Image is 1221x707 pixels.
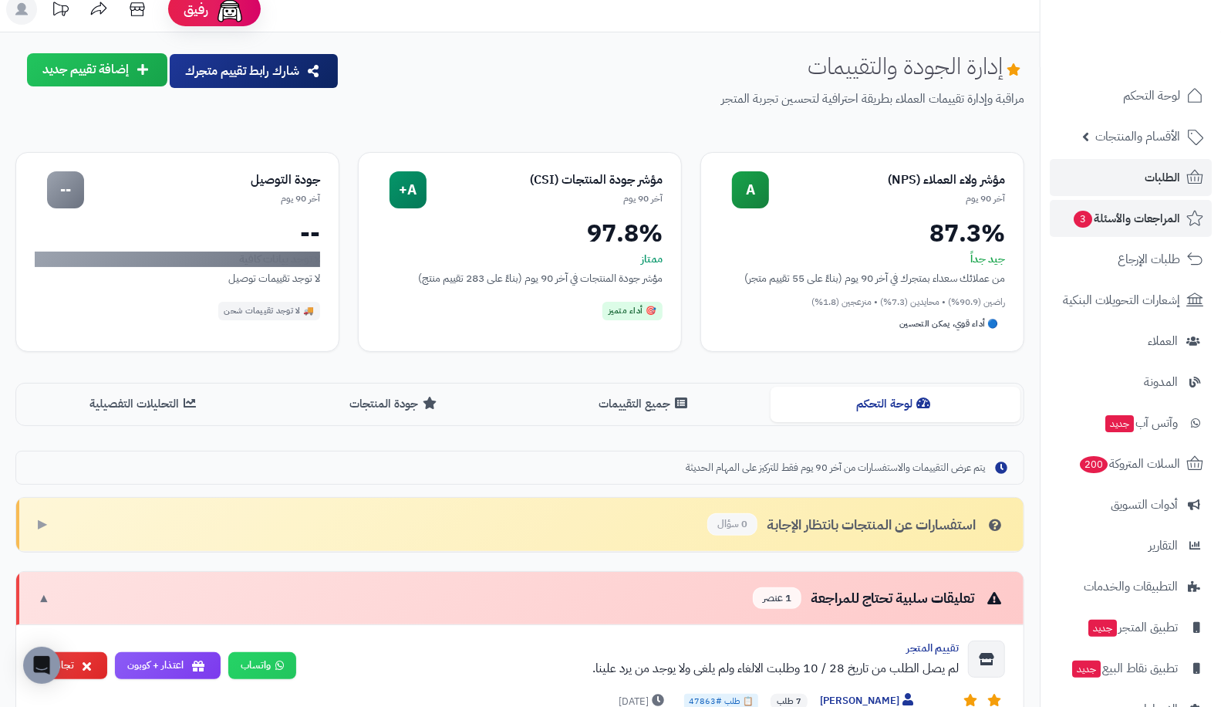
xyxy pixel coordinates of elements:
[377,270,663,286] div: مؤشر جودة المنتجات في آخر 90 يوم (بناءً على 283 تقييم منتج)
[228,652,296,679] a: واتساب
[808,53,1024,79] h1: إدارة الجودة والتقييمات
[218,302,321,320] div: 🚚 لا توجد تقييمات شحن
[1072,208,1180,229] span: المراجعات والأسئلة
[270,387,521,421] button: جودة المنتجات
[1095,126,1180,147] span: الأقسام والمنتجات
[1105,415,1134,432] span: جديد
[47,171,84,208] div: --
[520,387,771,421] button: جميع التقييمات
[35,652,107,679] button: تجاهل
[1050,77,1212,114] a: لوحة التحكم
[1080,456,1108,473] span: 200
[35,221,320,245] div: --
[602,302,663,320] div: 🎯 أداء متميز
[769,192,1005,205] div: آخر 90 يوم
[390,171,427,208] div: A+
[1144,371,1178,393] span: المدونة
[1118,249,1180,270] span: طلبات الإرجاع
[1072,661,1101,678] span: جديد
[1071,658,1178,679] span: تطبيق نقاط البيع
[1074,211,1092,228] span: 3
[720,296,1005,309] div: راضين (90.9%) • محايدين (7.3%) • منزعجين (1.8%)
[1050,609,1212,646] a: تطبيق المتجرجديد
[1104,412,1178,434] span: وآتس آب
[1050,445,1212,482] a: السلات المتروكة200
[771,387,1021,421] button: لوحة التحكم
[1111,494,1178,516] span: أدوات التسويق
[1123,85,1180,107] span: لوحة التحكم
[377,221,663,245] div: 97.8%
[720,252,1005,267] div: جيد جداً
[377,252,663,267] div: ممتاز
[1050,568,1212,605] a: التطبيقات والخدمات
[309,659,959,678] div: لم يصل الطلب من تاريخ 28 / 10 وطلبت الالغاء ولم يلغى ولا يوجد من يرد علينا.
[1148,330,1178,352] span: العملاء
[1050,486,1212,523] a: أدوات التسويق
[1050,404,1212,441] a: وآتس آبجديد
[1050,159,1212,196] a: الطلبات
[1084,576,1178,597] span: التطبيقات والخدمات
[1063,289,1180,311] span: إشعارات التحويلات البنكية
[720,270,1005,286] div: من عملائك سعداء بمتجرك في آخر 90 يوم (بناءً على 55 تقييم متجر)
[27,53,167,86] button: إضافة تقييم جديد
[753,587,801,610] span: 1 عنصر
[720,221,1005,245] div: 87.3%
[1050,323,1212,360] a: العملاء
[707,513,1005,536] div: استفسارات عن المنتجات بانتظار الإجابة
[38,516,47,533] span: ▶
[84,192,320,205] div: آخر 90 يوم
[427,192,663,205] div: آخر 90 يوم
[1050,241,1212,278] a: طلبات الإرجاع
[1050,200,1212,237] a: المراجعات والأسئلة3
[23,647,60,684] div: Open Intercom Messenger
[1050,650,1212,687] a: تطبيق نقاط البيعجديد
[732,171,769,208] div: A
[35,270,320,286] div: لا توجد تقييمات توصيل
[84,171,320,189] div: جودة التوصيل
[1088,620,1117,637] span: جديد
[1050,282,1212,319] a: إشعارات التحويلات البنكية
[1050,527,1212,564] a: التقارير
[170,54,338,88] button: شارك رابط تقييم متجرك
[769,171,1005,189] div: مؤشر ولاء العملاء (NPS)
[707,513,757,536] span: 0 سؤال
[1148,535,1178,556] span: التقارير
[352,90,1024,108] p: مراقبة وإدارة تقييمات العملاء بطريقة احترافية لتحسين تجربة المتجر
[753,587,1005,610] div: تعليقات سلبية تحتاج للمراجعة
[309,641,959,656] div: تقييم المتجر
[427,171,663,189] div: مؤشر جودة المنتجات (CSI)
[894,315,1005,333] div: 🔵 أداء قوي، يمكن التحسين
[1078,453,1180,475] span: السلات المتروكة
[35,252,320,267] div: لا توجد بيانات كافية
[1116,43,1206,76] img: logo-2.png
[1050,364,1212,401] a: المدونة
[19,387,270,421] button: التحليلات التفصيلية
[38,590,50,607] span: ▼
[115,652,221,679] button: اعتذار + كوبون
[1087,617,1178,638] span: تطبيق المتجر
[1145,167,1180,188] span: الطلبات
[686,461,985,475] span: يتم عرض التقييمات والاستفسارات من آخر 90 يوم فقط للتركيز على المهام الحديثة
